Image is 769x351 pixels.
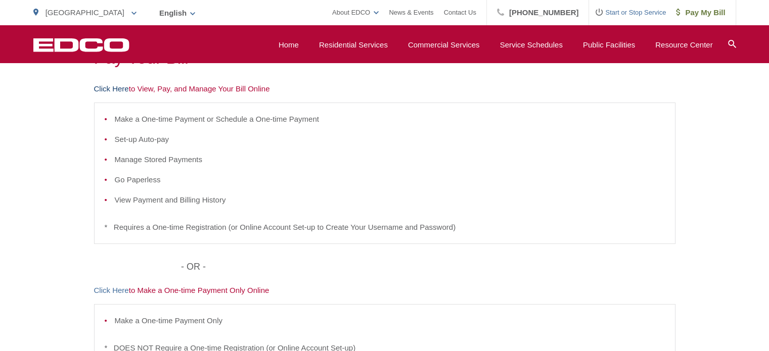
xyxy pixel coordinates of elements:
p: * Requires a One-time Registration (or Online Account Set-up to Create Your Username and Password) [105,221,665,233]
a: Residential Services [319,39,388,51]
a: EDCD logo. Return to the homepage. [33,38,129,52]
span: Pay My Bill [676,7,725,19]
li: Make a One-time Payment or Schedule a One-time Payment [115,113,665,125]
a: Resource Center [655,39,712,51]
li: Make a One-time Payment Only [115,315,665,327]
a: Click Here [94,284,129,296]
p: to Make a One-time Payment Only Online [94,284,675,296]
a: Contact Us [444,7,476,19]
a: Service Schedules [500,39,563,51]
li: Go Paperless [115,174,665,186]
a: Commercial Services [408,39,480,51]
li: Manage Stored Payments [115,154,665,166]
a: Home [279,39,299,51]
p: - OR - [181,259,675,274]
a: About EDCO [332,7,379,19]
span: English [152,5,203,21]
a: Public Facilities [583,39,635,51]
p: to View, Pay, and Manage Your Bill Online [94,83,675,95]
li: Set-up Auto-pay [115,133,665,145]
a: News & Events [389,7,433,19]
li: View Payment and Billing History [115,194,665,206]
a: Click Here [94,83,129,95]
span: [GEOGRAPHIC_DATA] [46,8,124,17]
